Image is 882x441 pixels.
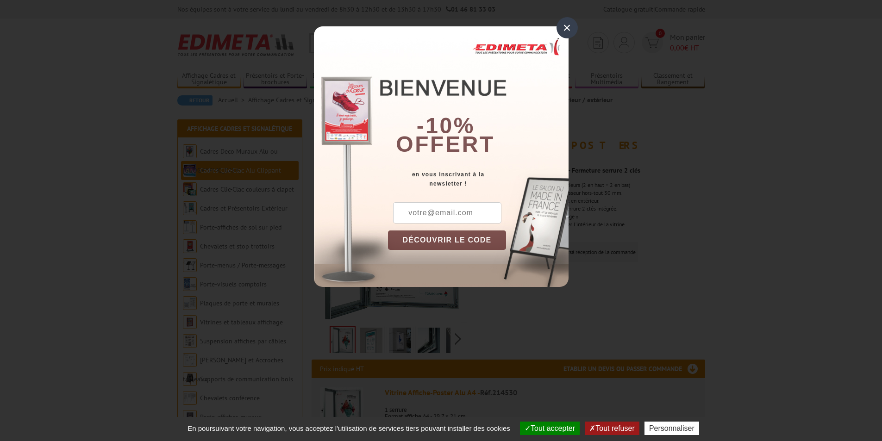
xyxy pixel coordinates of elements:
button: DÉCOUVRIR LE CODE [388,230,507,250]
div: en vous inscrivant à la newsletter ! [388,170,569,188]
button: Tout accepter [520,422,580,435]
span: En poursuivant votre navigation, vous acceptez l'utilisation de services tiers pouvant installer ... [183,424,515,432]
input: votre@email.com [393,202,501,224]
button: Tout refuser [585,422,639,435]
div: × [557,17,578,38]
b: -10% [417,113,475,138]
button: Personnaliser (fenêtre modale) [644,422,699,435]
font: offert [396,132,495,156]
